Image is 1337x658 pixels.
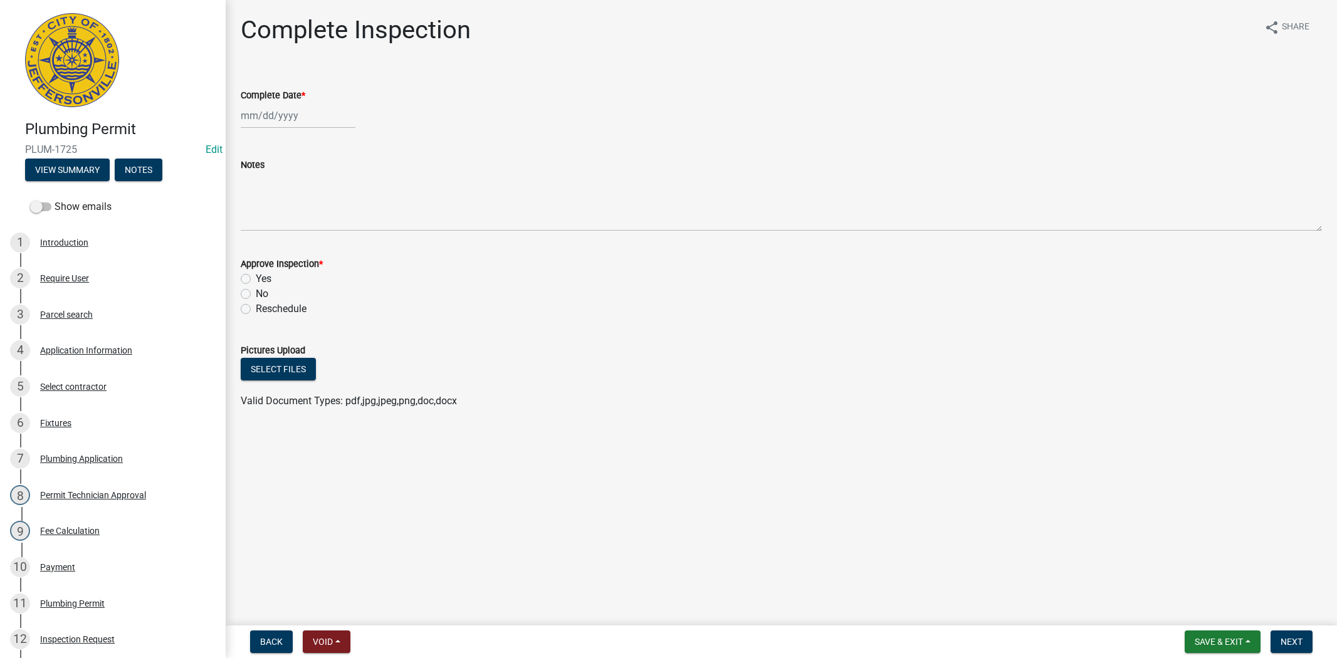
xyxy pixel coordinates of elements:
wm-modal-confirm: Edit Application Number [206,144,223,155]
div: 9 [10,521,30,541]
button: View Summary [25,159,110,181]
label: Notes [241,161,265,170]
label: Show emails [30,199,112,214]
span: Back [260,637,283,647]
button: Save & Exit [1185,630,1261,653]
div: 11 [10,593,30,614]
div: Require User [40,274,89,283]
span: Share [1282,20,1309,35]
div: 6 [10,413,30,433]
div: 7 [10,449,30,469]
div: Permit Technician Approval [40,491,146,499]
button: Back [250,630,293,653]
label: Approve Inspection [241,260,323,269]
div: 2 [10,268,30,288]
label: Yes [256,271,271,286]
button: shareShare [1254,15,1319,39]
label: Pictures Upload [241,347,305,355]
h4: Plumbing Permit [25,120,216,138]
button: Next [1271,630,1313,653]
div: Payment [40,563,75,572]
div: Introduction [40,238,88,247]
wm-modal-confirm: Summary [25,165,110,175]
div: Application Information [40,346,132,355]
img: City of Jeffersonville, Indiana [25,13,119,107]
button: Notes [115,159,162,181]
div: 10 [10,557,30,577]
div: 3 [10,305,30,325]
div: Plumbing Permit [40,599,105,608]
button: Void [303,630,350,653]
div: Fixtures [40,419,71,427]
input: mm/dd/yyyy [241,103,355,128]
div: 4 [10,340,30,360]
span: Next [1281,637,1303,647]
div: Plumbing Application [40,454,123,463]
wm-modal-confirm: Notes [115,165,162,175]
label: Complete Date [241,91,305,100]
div: Inspection Request [40,635,115,644]
span: PLUM-1725 [25,144,201,155]
div: 12 [10,629,30,649]
h1: Complete Inspection [241,15,471,45]
span: Valid Document Types: pdf,jpg,jpeg,png,doc,docx [241,395,457,407]
div: Fee Calculation [40,526,100,535]
label: Reschedule [256,301,307,316]
a: Edit [206,144,223,155]
div: 5 [10,377,30,397]
i: share [1264,20,1279,35]
div: Parcel search [40,310,93,319]
div: Select contractor [40,382,107,391]
label: No [256,286,268,301]
span: Save & Exit [1195,637,1243,647]
div: 1 [10,232,30,253]
div: 8 [10,485,30,505]
span: Void [313,637,333,647]
button: Select files [241,358,316,380]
